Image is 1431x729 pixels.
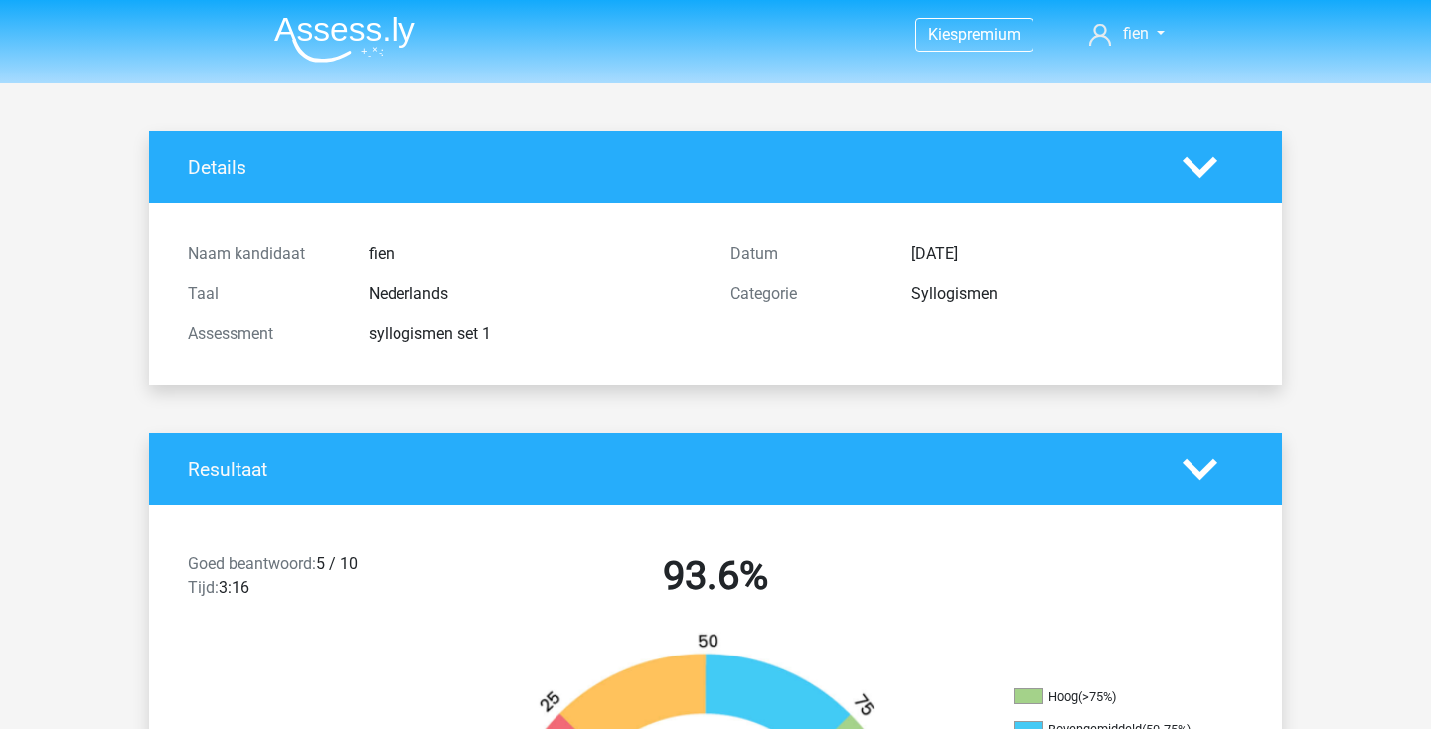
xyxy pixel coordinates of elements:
img: Assessly [274,16,415,63]
span: Goed beantwoord: [188,554,316,573]
div: (>75%) [1078,689,1116,704]
li: Hoog [1014,688,1212,706]
h4: Resultaat [188,458,1153,481]
div: Taal [173,282,354,306]
div: Assessment [173,322,354,346]
div: syllogismen set 1 [354,322,715,346]
div: [DATE] [896,242,1258,266]
span: Kies [928,25,958,44]
a: Kiespremium [916,21,1033,48]
div: Nederlands [354,282,715,306]
div: Categorie [715,282,896,306]
span: fien [1123,24,1149,43]
div: 5 / 10 3:16 [173,552,444,608]
a: fien [1081,22,1173,46]
div: Datum [715,242,896,266]
h4: Details [188,156,1153,179]
h2: 93.6% [459,552,972,600]
div: Naam kandidaat [173,242,354,266]
div: fien [354,242,715,266]
div: Syllogismen [896,282,1258,306]
span: Tijd: [188,578,219,597]
span: premium [958,25,1021,44]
